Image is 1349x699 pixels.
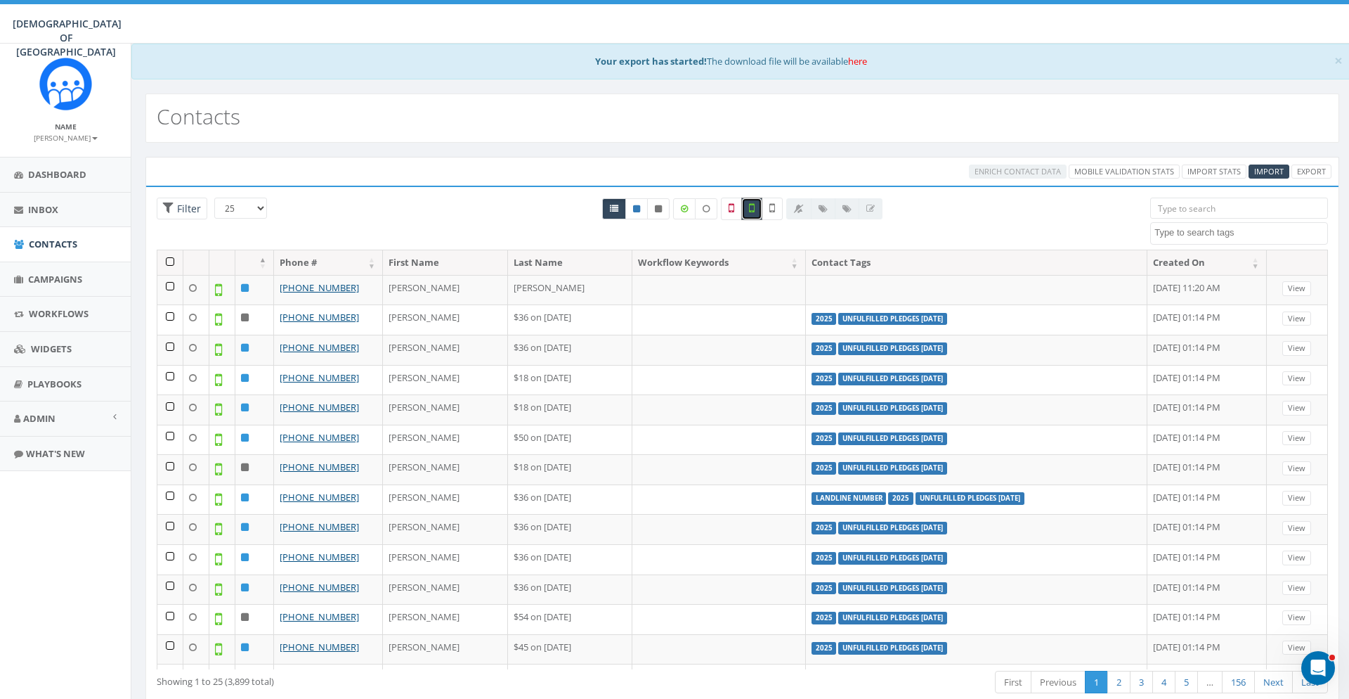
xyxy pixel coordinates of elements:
[383,275,508,305] td: [PERSON_NAME]
[383,365,508,395] td: [PERSON_NAME]
[27,378,82,390] span: Playbooks
[812,522,837,534] label: 2025
[1254,166,1284,177] span: CSV files only
[1254,166,1284,177] span: Import
[280,581,359,594] a: [PHONE_NUMBER]
[383,664,508,694] td: [PERSON_NAME]
[29,307,89,320] span: Workflows
[1282,491,1311,506] a: View
[26,447,85,460] span: What's New
[812,432,837,445] label: 2025
[1301,651,1335,685] iframe: Intercom live chat
[1282,461,1311,476] a: View
[625,198,648,219] a: Active
[812,373,837,385] label: 2025
[1031,671,1086,694] a: Previous
[838,462,947,475] label: Unfulfilled Pledges [DATE]
[383,250,508,275] th: First Name
[508,514,633,544] td: $36 on [DATE]
[1130,671,1153,694] a: 3
[157,198,207,219] span: Advance Filter
[280,281,359,294] a: [PHONE_NUMBER]
[812,342,837,355] label: 2025
[274,250,383,275] th: Phone #: activate to sort column ascending
[721,198,742,220] label: Not a Mobile
[1334,51,1343,70] span: ×
[1147,250,1267,275] th: Created On: activate to sort column ascending
[280,551,359,563] a: [PHONE_NUMBER]
[1249,165,1289,179] a: Import
[1147,514,1267,544] td: [DATE] 01:14 PM
[31,342,72,355] span: Widgets
[1147,454,1267,485] td: [DATE] 01:14 PM
[383,575,508,605] td: [PERSON_NAME]
[280,491,359,504] a: [PHONE_NUMBER]
[13,17,122,58] span: [DEMOGRAPHIC_DATA] OF [GEOGRAPHIC_DATA]
[1150,198,1328,219] input: Type to search
[673,198,696,219] label: Data Enriched
[280,431,359,444] a: [PHONE_NUMBER]
[1282,401,1311,416] a: View
[55,122,77,132] small: Name
[1147,604,1267,634] td: [DATE] 01:14 PM
[1147,395,1267,425] td: [DATE] 01:14 PM
[28,273,82,286] span: Campaigns
[1291,165,1331,179] a: Export
[1147,304,1267,335] td: [DATE] 01:14 PM
[915,492,1024,505] label: Unfulfilled Pledges [DATE]
[508,575,633,605] td: $36 on [DATE]
[1147,425,1267,455] td: [DATE] 01:14 PM
[1085,671,1108,694] a: 1
[1147,664,1267,694] td: [DATE] 01:14 PM
[280,311,359,323] a: [PHONE_NUMBER]
[280,520,359,533] a: [PHONE_NUMBER]
[508,664,633,694] td: $180 on [DATE]
[1147,575,1267,605] td: [DATE] 01:14 PM
[602,198,626,219] a: All contacts
[1154,226,1327,239] textarea: Search
[1282,281,1311,296] a: View
[508,454,633,485] td: $18 on [DATE]
[383,604,508,634] td: [PERSON_NAME]
[508,544,633,575] td: $36 on [DATE]
[1147,365,1267,395] td: [DATE] 01:14 PM
[39,58,92,110] img: Rally_Corp_Icon.png
[1175,671,1198,694] a: 5
[1254,671,1293,694] a: Next
[812,612,837,624] label: 2025
[812,492,887,505] label: landline number
[633,205,640,213] i: This phone number is subscribed and will receive texts.
[508,395,633,425] td: $18 on [DATE]
[838,402,947,415] label: Unfulfilled Pledges [DATE]
[1282,371,1311,386] a: View
[28,203,58,216] span: Inbox
[280,641,359,653] a: [PHONE_NUMBER]
[838,432,947,445] label: Unfulfilled Pledges [DATE]
[1282,581,1311,596] a: View
[508,304,633,335] td: $36 on [DATE]
[812,642,837,655] label: 2025
[1282,610,1311,625] a: View
[655,205,662,213] i: This phone number is unsubscribed and has opted-out of all texts.
[1222,671,1255,694] a: 156
[1147,485,1267,515] td: [DATE] 01:14 PM
[838,552,947,565] label: Unfulfilled Pledges [DATE]
[1282,521,1311,536] a: View
[695,198,717,219] label: Data not Enriched
[806,250,1147,275] th: Contact Tags
[29,238,77,250] span: Contacts
[812,552,837,565] label: 2025
[383,634,508,665] td: [PERSON_NAME]
[383,544,508,575] td: [PERSON_NAME]
[508,425,633,455] td: $50 on [DATE]
[1282,341,1311,356] a: View
[838,522,947,534] label: Unfulfilled Pledges [DATE]
[280,401,359,413] a: [PHONE_NUMBER]
[1107,671,1130,694] a: 2
[383,335,508,365] td: [PERSON_NAME]
[1282,431,1311,446] a: View
[838,373,947,385] label: Unfulfilled Pledges [DATE]
[1147,544,1267,575] td: [DATE] 01:14 PM
[1334,53,1343,68] button: Close
[157,669,632,688] div: Showing 1 to 25 (3,899 total)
